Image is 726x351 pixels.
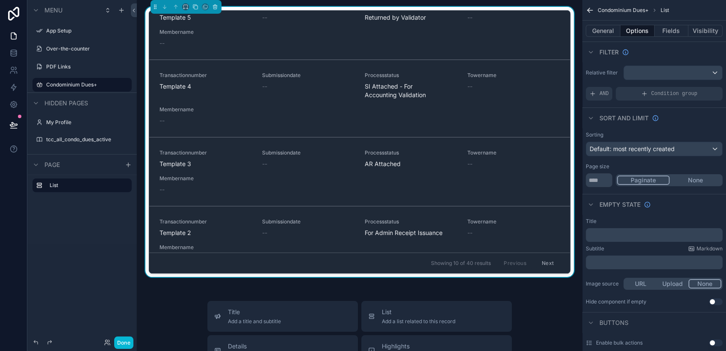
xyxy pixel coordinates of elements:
[46,119,130,126] label: My Profile
[586,245,604,252] label: Subtitle
[365,218,457,225] span: Processstatus
[149,137,570,206] a: TransactionnumberTemplate 3Submissiondate--ProcessstatusAR AttachedTowername--Membername--
[625,279,657,289] button: URL
[228,318,281,325] span: Add a title and subtitle
[46,45,130,52] label: Over-the-counter
[365,72,457,79] span: Processstatus
[159,218,252,225] span: Transactionnumber
[586,256,723,269] div: scrollable content
[159,116,165,125] span: --
[46,81,127,88] label: Condominium Dues+
[159,72,252,79] span: Transactionnumber
[149,59,570,137] a: TransactionnumberTemplate 4Submissiondate--ProcessstatusSI Attached - For Accounting ValidationTo...
[590,145,675,152] span: Default: most recently created
[365,13,457,22] span: Returned by Validator
[159,175,252,182] span: Membername
[688,279,721,289] button: None
[467,160,472,168] span: --
[467,82,472,91] span: --
[586,218,596,225] label: Title
[467,149,560,156] span: Towername
[365,160,457,168] span: AR Attached
[159,106,252,113] span: Membername
[599,90,609,97] span: AND
[688,25,723,37] button: Visibility
[431,260,491,267] span: Showing 10 of 40 results
[696,245,723,252] span: Markdown
[27,175,137,201] div: scrollable content
[586,298,646,305] div: Hide component if empty
[586,69,620,76] label: Relative filter
[365,82,457,99] span: SI Attached - For Accounting Validation
[262,82,267,91] span: --
[262,149,354,156] span: Submissiondate
[50,182,125,189] label: List
[46,63,130,70] label: PDF Links
[159,185,165,194] span: --
[586,280,620,287] label: Image source
[655,25,689,37] button: Fields
[365,229,457,237] span: For Admin Receipt Issuance
[159,244,252,251] span: Membername
[586,163,609,170] label: Page size
[361,301,512,332] button: ListAdd a list related to this record
[536,256,560,270] button: Next
[599,48,619,57] span: Filter
[586,228,723,242] div: scrollable content
[262,229,267,237] span: --
[382,308,455,316] span: List
[228,342,302,351] span: Details
[207,301,358,332] button: TitleAdd a title and subtitle
[159,82,252,91] span: Template 4
[44,161,60,169] span: Page
[159,160,252,168] span: Template 3
[46,136,130,143] label: tcc_all_condo_dues_active
[228,308,281,316] span: Title
[46,27,130,34] label: App Setup
[149,206,570,275] a: TransactionnumberTemplate 2Submissiondate--ProcessstatusFor Admin Receipt IssuanceTowername--Memb...
[620,25,655,37] button: Options
[159,229,252,237] span: Template 2
[467,229,472,237] span: --
[44,6,62,15] span: Menu
[467,218,560,225] span: Towername
[599,114,649,122] span: Sort And Limit
[617,175,670,185] button: Paginate
[586,142,723,156] button: Default: most recently created
[159,13,252,22] span: Template 5
[586,25,620,37] button: General
[599,318,629,327] span: Buttons
[262,72,354,79] span: Submissiondate
[661,7,669,14] span: List
[467,13,472,22] span: --
[159,29,252,36] span: Membername
[670,175,721,185] button: None
[365,149,457,156] span: Processstatus
[586,131,603,138] label: Sorting
[688,245,723,252] a: Markdown
[382,342,459,351] span: Highlights
[599,200,640,209] span: Empty state
[657,279,689,289] button: Upload
[382,318,455,325] span: Add a list related to this record
[262,13,267,22] span: --
[159,39,165,48] span: --
[598,7,649,14] span: Condominium Dues+
[44,99,88,107] span: Hidden pages
[651,90,697,97] span: Condition group
[467,72,560,79] span: Towername
[159,149,252,156] span: Transactionnumber
[262,218,354,225] span: Submissiondate
[114,336,133,349] button: Done
[262,160,267,168] span: --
